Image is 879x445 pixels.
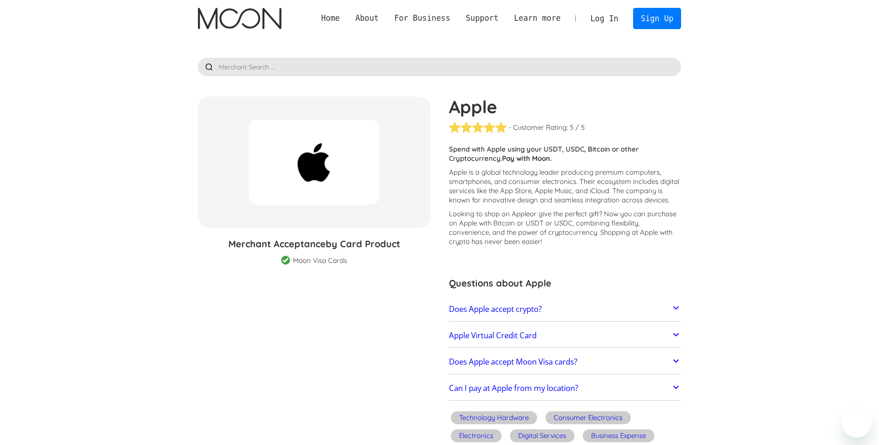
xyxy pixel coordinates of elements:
div: For Business [387,12,458,24]
span: by Card Product [326,238,400,250]
span: or give the perfect gift [530,209,599,218]
h2: Does Apple accept crypto? [449,305,542,314]
div: About [355,12,379,24]
h2: Does Apple accept Moon Visa cards? [449,357,577,366]
img: Moon Logo [198,8,281,29]
a: Technology Hardware [449,410,539,428]
h2: Can I pay at Apple from my location? [449,384,578,393]
div: Support [466,12,498,24]
p: Apple is a global technology leader producing premium computers, smartphones, and consumer electr... [449,168,682,205]
div: Technology Hardware [459,413,529,422]
p: Looking to shop on Apple ? Now you can purchase on Apple with Bitcoin or USDT or USDC, combining ... [449,209,682,246]
div: Support [458,12,506,24]
a: Apple Virtual Credit Card [449,326,682,345]
a: Consumer Electronics [544,410,633,428]
div: - Customer Rating: [508,123,568,132]
strong: Pay with Moon. [502,154,552,163]
a: Does Apple accept Moon Visa cards? [449,352,682,372]
div: Business Expense [591,431,646,440]
div: Learn more [506,12,568,24]
div: / 5 [575,123,585,132]
div: About [347,12,386,24]
a: Sign Up [633,8,681,29]
div: Learn more [514,12,561,24]
a: Can I pay at Apple from my location? [449,379,682,398]
h3: Questions about Apple [449,276,682,290]
div: For Business [394,12,450,24]
a: Log In [583,8,626,29]
iframe: Button to launch messaging window [842,408,872,438]
div: Moon Visa Cards [293,256,347,265]
a: home [198,8,281,29]
h2: Apple Virtual Credit Card [449,331,537,340]
a: Home [313,12,347,24]
div: Electronics [459,431,493,440]
a: Does Apple accept crypto? [449,299,682,319]
div: Consumer Electronics [554,413,622,422]
p: Spend with Apple using your USDT, USDC, Bitcoin or other Cryptocurrency. [449,145,682,163]
h3: Merchant Acceptance [198,237,431,251]
div: Digital Services [518,431,566,440]
div: 5 [570,123,574,132]
input: Merchant Search ... [198,58,682,76]
h1: Apple [449,97,682,117]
